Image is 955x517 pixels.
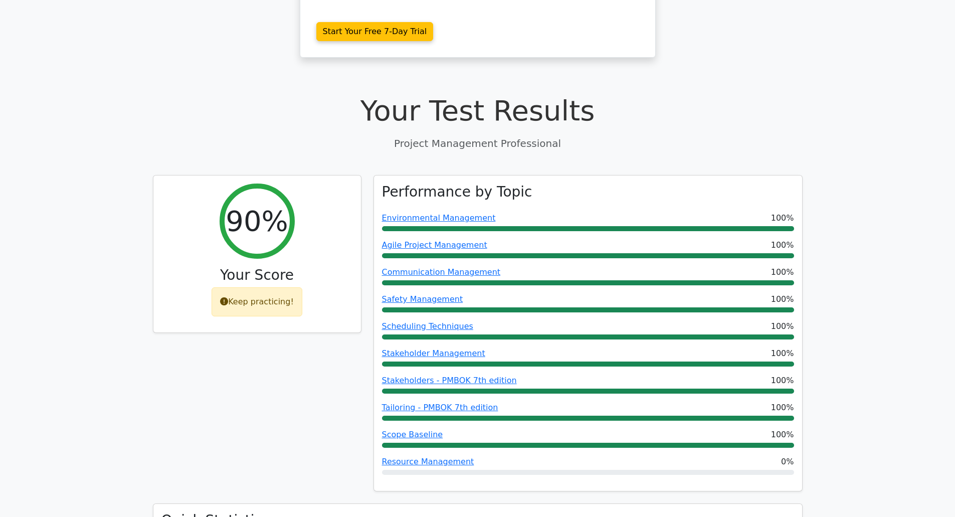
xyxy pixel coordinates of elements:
span: 100% [771,212,794,224]
a: Tailoring - PMBOK 7th edition [382,403,498,412]
span: 100% [771,429,794,441]
span: 0% [781,456,794,468]
a: Resource Management [382,457,474,466]
a: Communication Management [382,267,501,277]
a: Scheduling Techniques [382,321,473,331]
a: Environmental Management [382,213,496,223]
a: Start Your Free 7-Day Trial [316,22,434,41]
a: Agile Project Management [382,240,487,250]
a: Stakeholder Management [382,349,485,358]
p: Project Management Professional [153,136,803,151]
h2: 90% [226,204,288,238]
span: 100% [771,375,794,387]
span: 100% [771,239,794,251]
span: 100% [771,266,794,278]
div: Keep practicing! [212,287,302,316]
a: Stakeholders - PMBOK 7th edition [382,376,517,385]
span: 100% [771,348,794,360]
span: 100% [771,402,794,414]
a: Scope Baseline [382,430,443,439]
span: 100% [771,320,794,332]
span: 100% [771,293,794,305]
h3: Performance by Topic [382,184,532,201]
h1: Your Test Results [153,94,803,127]
a: Safety Management [382,294,463,304]
h3: Your Score [161,267,353,284]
